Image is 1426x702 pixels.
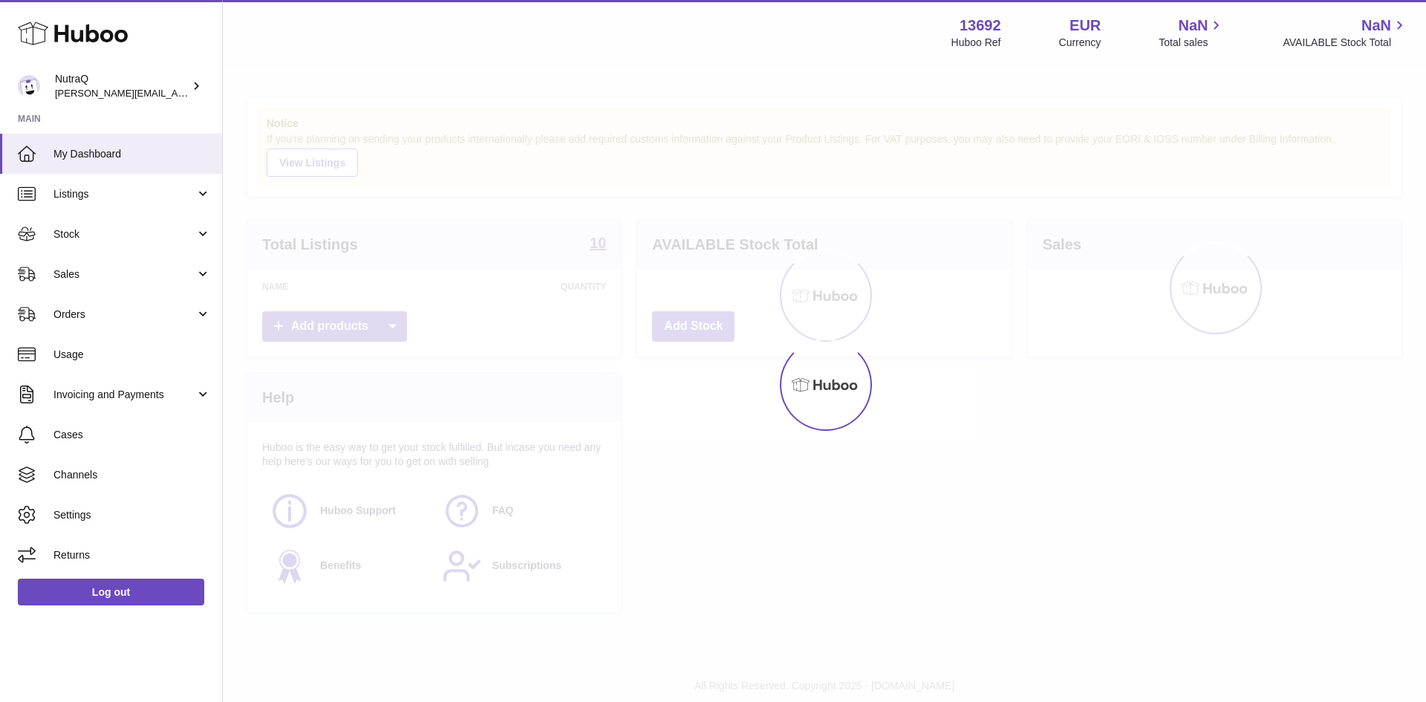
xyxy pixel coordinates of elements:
[951,36,1001,50] div: Huboo Ref
[53,227,195,241] span: Stock
[55,72,189,100] div: NutraQ
[1283,36,1408,50] span: AVAILABLE Stock Total
[53,267,195,282] span: Sales
[53,428,211,442] span: Cases
[1178,16,1208,36] span: NaN
[55,87,298,99] span: [PERSON_NAME][EMAIL_ADDRESS][DOMAIN_NAME]
[53,308,195,322] span: Orders
[53,388,195,402] span: Invoicing and Payments
[53,468,211,482] span: Channels
[53,508,211,522] span: Settings
[960,16,1001,36] strong: 13692
[1159,36,1225,50] span: Total sales
[1069,16,1101,36] strong: EUR
[1159,16,1225,50] a: NaN Total sales
[1283,16,1408,50] a: NaN AVAILABLE Stock Total
[53,187,195,201] span: Listings
[53,348,211,362] span: Usage
[1361,16,1391,36] span: NaN
[53,147,211,161] span: My Dashboard
[18,579,204,605] a: Log out
[1059,36,1101,50] div: Currency
[18,75,40,97] img: vivek.pathiyath@nutraq.com
[53,548,211,562] span: Returns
